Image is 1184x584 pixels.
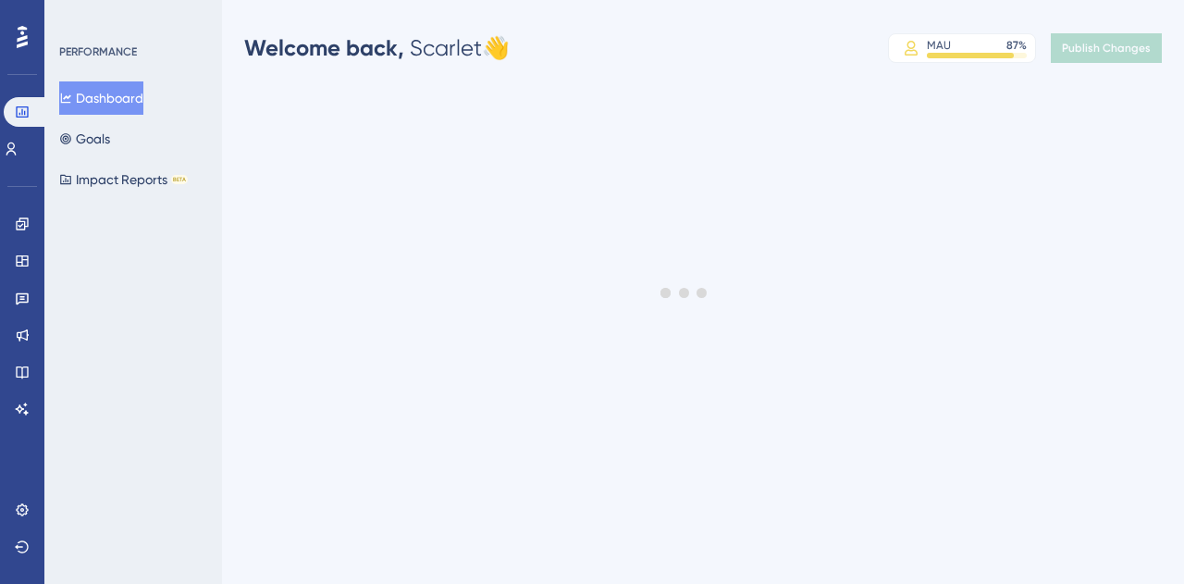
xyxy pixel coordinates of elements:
[59,122,110,155] button: Goals
[59,44,137,59] div: PERFORMANCE
[1051,33,1162,63] button: Publish Changes
[59,163,188,196] button: Impact ReportsBETA
[1006,38,1027,53] div: 87 %
[171,175,188,184] div: BETA
[927,38,951,53] div: MAU
[244,34,404,61] span: Welcome back,
[244,33,510,63] div: Scarlet 👋
[59,81,143,115] button: Dashboard
[1062,41,1151,56] span: Publish Changes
